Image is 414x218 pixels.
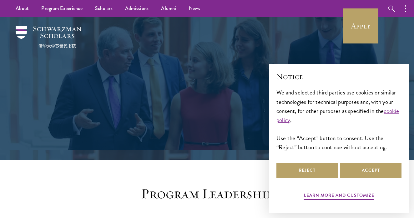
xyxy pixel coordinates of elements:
[343,8,378,43] a: Apply
[340,163,401,178] button: Accept
[276,163,338,178] button: Reject
[304,191,374,201] button: Learn more and customize
[276,88,401,151] div: We and selected third parties use cookies or similar technologies for technical purposes and, wit...
[276,71,401,82] h2: Notice
[110,185,304,203] h3: Program Leadership
[16,26,81,48] img: Schwarzman Scholars
[276,106,399,124] a: cookie policy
